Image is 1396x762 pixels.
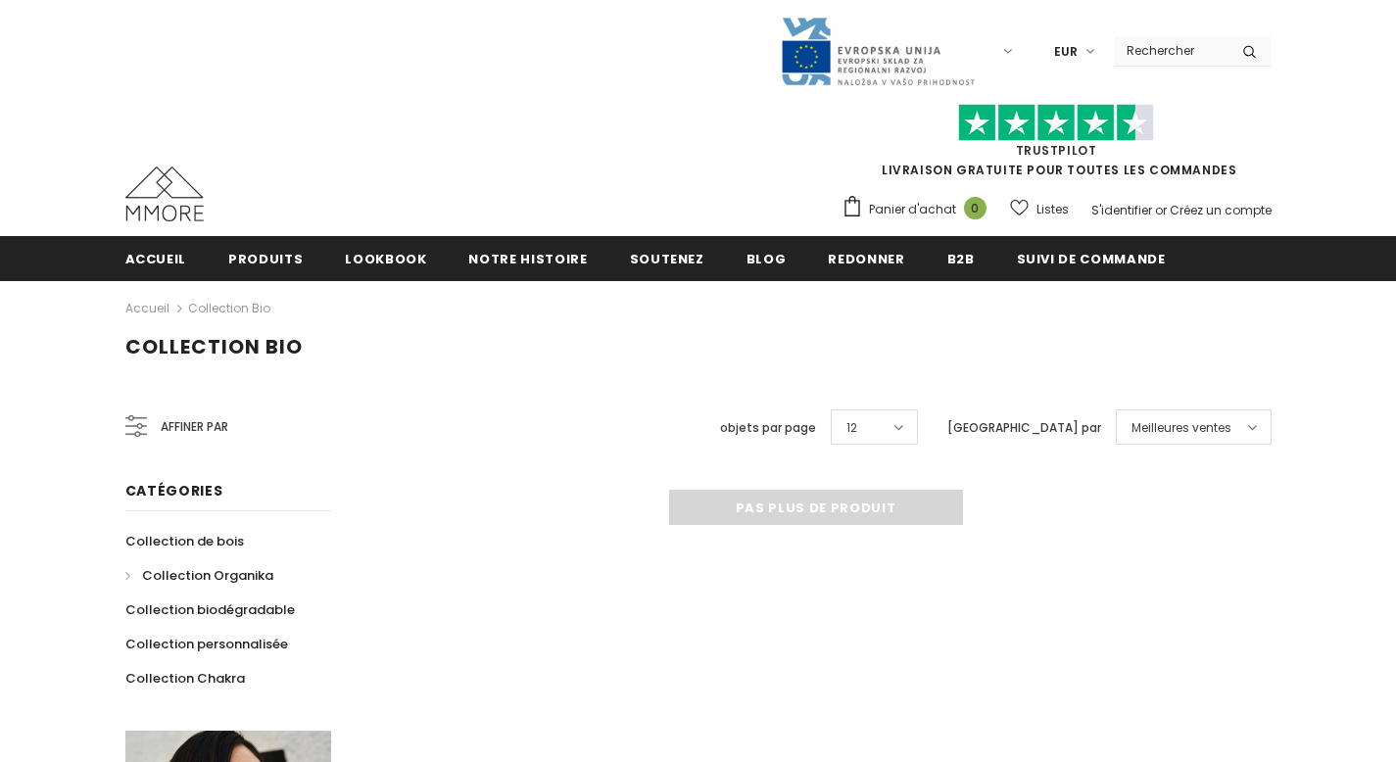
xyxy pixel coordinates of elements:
[746,250,787,268] span: Blog
[780,16,976,87] img: Javni Razpis
[125,236,187,280] a: Accueil
[1036,200,1069,219] span: Listes
[1115,36,1228,65] input: Search Site
[125,661,245,695] a: Collection Chakra
[125,481,223,500] span: Catégories
[780,42,976,59] a: Javni Razpis
[125,593,295,627] a: Collection biodégradable
[828,236,904,280] a: Redonner
[125,558,273,593] a: Collection Organika
[125,297,169,320] a: Accueil
[630,236,704,280] a: soutenez
[1010,192,1069,226] a: Listes
[125,532,244,550] span: Collection de bois
[746,236,787,280] a: Blog
[345,236,426,280] a: Lookbook
[846,418,857,438] span: 12
[161,416,228,438] span: Affiner par
[958,104,1154,142] img: Faites confiance aux étoiles pilotes
[468,250,587,268] span: Notre histoire
[1016,142,1097,159] a: TrustPilot
[630,250,704,268] span: soutenez
[468,236,587,280] a: Notre histoire
[869,200,956,219] span: Panier d'achat
[142,566,273,585] span: Collection Organika
[228,236,303,280] a: Produits
[947,418,1101,438] label: [GEOGRAPHIC_DATA] par
[125,669,245,688] span: Collection Chakra
[125,250,187,268] span: Accueil
[125,524,244,558] a: Collection de bois
[125,627,288,661] a: Collection personnalisée
[125,600,295,619] span: Collection biodégradable
[1170,202,1272,218] a: Créez un compte
[947,236,975,280] a: B2B
[1017,250,1166,268] span: Suivi de commande
[842,113,1272,178] span: LIVRAISON GRATUITE POUR TOUTES LES COMMANDES
[1017,236,1166,280] a: Suivi de commande
[228,250,303,268] span: Produits
[1155,202,1167,218] span: or
[188,300,270,316] a: Collection Bio
[1091,202,1152,218] a: S'identifier
[345,250,426,268] span: Lookbook
[125,635,288,653] span: Collection personnalisée
[1054,42,1078,62] span: EUR
[964,197,987,219] span: 0
[842,195,996,224] a: Panier d'achat 0
[720,418,816,438] label: objets par page
[125,333,303,360] span: Collection Bio
[828,250,904,268] span: Redonner
[947,250,975,268] span: B2B
[125,167,204,221] img: Cas MMORE
[1131,418,1231,438] span: Meilleures ventes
